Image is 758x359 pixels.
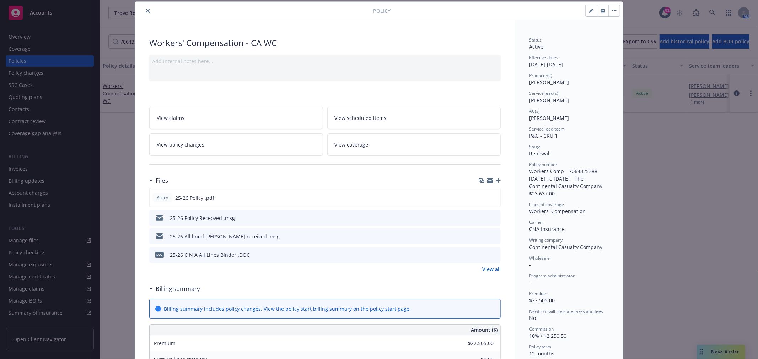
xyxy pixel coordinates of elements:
[480,233,486,240] button: download file
[529,244,602,250] span: Continental Casualty Company
[529,297,555,304] span: $22,505.00
[529,279,531,286] span: -
[529,344,551,350] span: Policy term
[149,284,200,293] div: Billing summary
[529,115,569,121] span: [PERSON_NAME]
[335,141,369,148] span: View coverage
[335,114,387,122] span: View scheduled items
[529,72,552,78] span: Producer(s)
[529,90,558,96] span: Service lead(s)
[529,308,603,314] span: Newfront will file state taxes and fees
[156,284,200,293] h3: Billing summary
[144,6,152,15] button: close
[491,194,498,201] button: preview file
[529,150,549,157] span: Renewal
[529,108,540,114] span: AC(s)
[529,55,609,68] div: [DATE] - [DATE]
[156,176,168,185] h3: Files
[471,326,498,333] span: Amount ($)
[529,273,575,279] span: Program administrator
[152,57,498,65] div: Add internal notes here...
[529,201,564,208] span: Lines of coverage
[491,214,498,222] button: preview file
[529,350,554,357] span: 12 months
[370,305,409,312] a: policy start page
[529,161,557,167] span: Policy number
[529,37,542,43] span: Status
[327,133,501,156] a: View coverage
[529,219,543,225] span: Carrier
[482,265,501,273] a: View all
[149,176,168,185] div: Files
[175,194,214,201] span: 25-26 Policy .pdf
[529,126,565,132] span: Service lead team
[491,233,498,240] button: preview file
[529,332,566,339] span: 10% / $2,250.50
[529,144,541,150] span: Stage
[452,338,498,349] input: 0.00
[529,226,565,232] span: CNA Insurance
[155,194,170,201] span: Policy
[529,291,547,297] span: Premium
[149,107,323,129] a: View claims
[154,340,176,347] span: Premium
[529,261,531,268] span: -
[529,79,569,85] span: [PERSON_NAME]
[529,97,569,104] span: [PERSON_NAME]
[529,326,554,332] span: Commission
[529,168,603,197] span: Workers Comp 7064325388 [DATE] To [DATE] The Continental Casualty Company $23,637.00
[155,252,164,257] span: DOC
[373,7,391,15] span: Policy
[149,37,501,49] div: Workers' Compensation - CA WC
[529,237,563,243] span: Writing company
[529,55,558,61] span: Effective dates
[529,315,536,321] span: No
[529,43,543,50] span: Active
[157,114,184,122] span: View claims
[149,133,323,156] a: View policy changes
[529,132,558,139] span: P&C - CRU 1
[529,255,552,261] span: Wholesaler
[327,107,501,129] a: View scheduled items
[170,214,235,222] div: 25-26 Policy Receoved .msg
[164,305,411,313] div: Billing summary includes policy changes. View the policy start billing summary on the .
[170,251,250,259] div: 25-26 C N A All Lines Binder .DOC
[480,214,486,222] button: download file
[157,141,204,148] span: View policy changes
[491,251,498,259] button: preview file
[480,251,486,259] button: download file
[480,194,485,201] button: download file
[529,208,609,215] div: Workers' Compensation
[170,233,280,240] div: 25-26 All lIned [PERSON_NAME] received .msg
